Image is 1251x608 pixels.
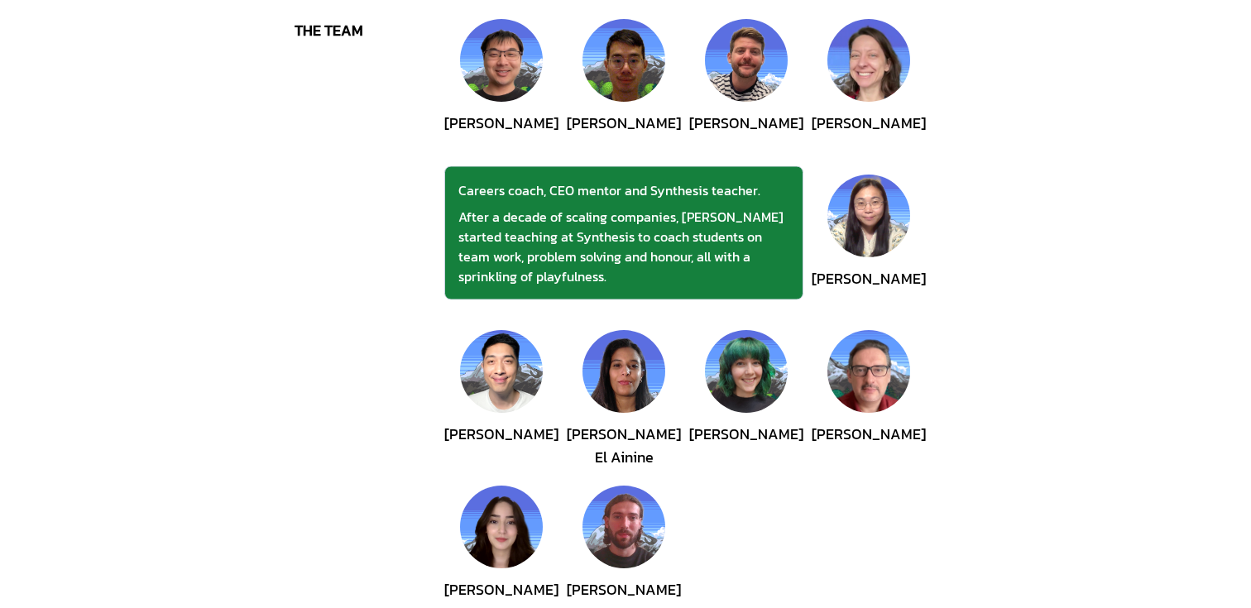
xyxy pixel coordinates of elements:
div: Careers coach, CEO mentor and Synthesis teacher. [458,180,789,200]
img: Hanae Assarikhi [460,486,543,568]
button: Kim Monk-Goldsmith[PERSON_NAME] [827,19,910,161]
button: Mia Chen[PERSON_NAME] [827,175,910,317]
div: [PERSON_NAME] [444,423,558,472]
button: Nigel Coens[PERSON_NAME] [705,19,788,161]
div: [PERSON_NAME] [812,423,926,472]
div: [PERSON_NAME] [689,112,803,161]
div: [PERSON_NAME] [567,112,681,161]
img: Kassie Vanlandingham [705,330,788,413]
button: Kassie Vanlandingham[PERSON_NAME] [705,330,788,472]
img: Alan Tang [582,19,665,102]
div: the team [295,19,460,42]
img: James Morrissey [582,486,665,568]
div: [PERSON_NAME] [689,423,803,472]
div: [PERSON_NAME] [444,112,558,161]
button: Alex Ho[PERSON_NAME] [460,330,543,472]
div: After a decade of scaling companies, [PERSON_NAME] started teaching at Synthesis to coach student... [458,207,789,286]
img: Nigel Coens [705,19,788,102]
img: Alex Ho [460,330,543,413]
div: [PERSON_NAME] [812,267,926,317]
button: Jeff Naqvi[PERSON_NAME] [827,330,910,472]
div: [PERSON_NAME] El Ainine [567,423,681,472]
button: Sara Ahmar El Ainine[PERSON_NAME] El Ainine [582,330,665,472]
img: Sara Ahmar El Ainine [582,330,665,413]
button: Michael Chen[PERSON_NAME] [460,19,543,161]
img: Mia Chen [827,175,910,257]
img: Michael Chen [460,19,543,102]
div: [PERSON_NAME] [812,112,926,161]
img: Kim Monk-Goldsmith [827,19,910,102]
button: Alan Tang[PERSON_NAME] [582,19,665,161]
img: Jeff Naqvi [827,330,910,413]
